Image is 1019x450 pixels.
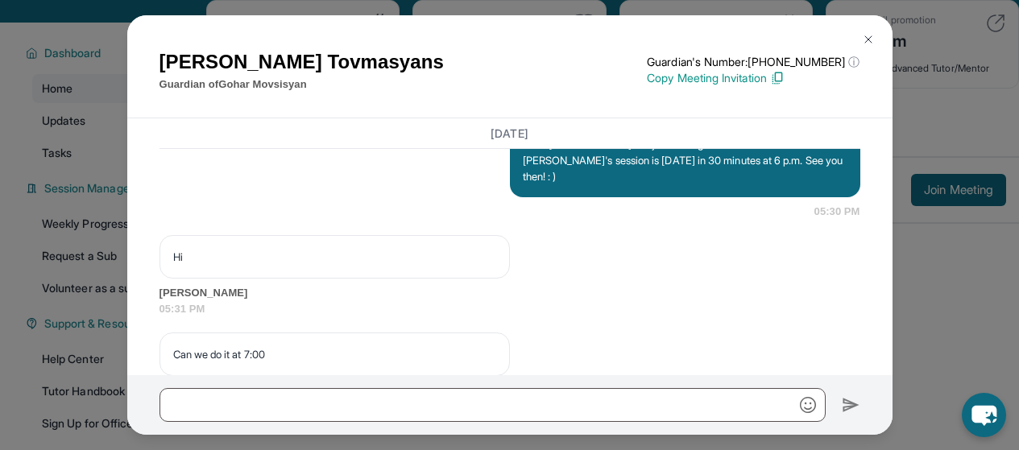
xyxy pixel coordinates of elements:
[842,395,860,415] img: Send icon
[159,125,860,141] h3: [DATE]
[173,249,496,265] p: Hi
[159,301,860,317] span: 05:31 PM
[770,71,785,85] img: Copy Icon
[647,54,860,70] p: Guardian's Number: [PHONE_NUMBER]
[523,136,847,184] p: Hello [PERSON_NAME]. I'm just texting as a reminder that [PERSON_NAME]'s session is [DATE] in 30 ...
[159,47,444,76] h1: [PERSON_NAME] Tovmasyans
[800,397,816,413] img: Emoji
[962,393,1006,437] button: chat-button
[159,285,860,301] span: [PERSON_NAME]
[647,70,860,86] p: Copy Meeting Invitation
[814,204,860,220] span: 05:30 PM
[173,346,496,362] p: Can we do it at 7:00
[848,54,860,70] span: ⓘ
[862,33,875,46] img: Close Icon
[159,76,444,93] p: Guardian of Gohar Movsisyan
